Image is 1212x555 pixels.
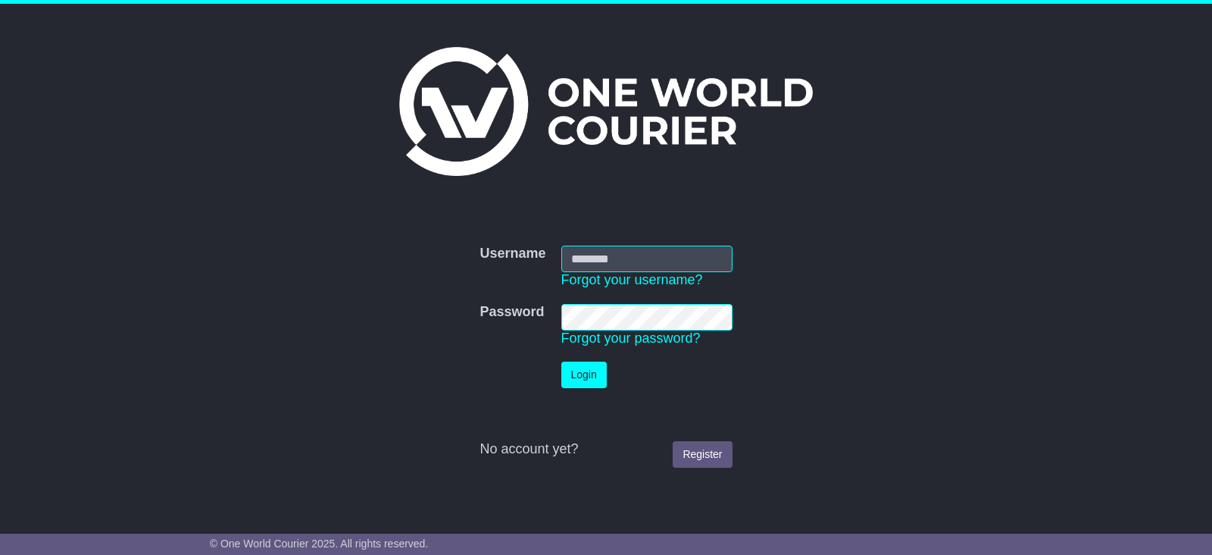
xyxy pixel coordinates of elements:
[210,538,429,550] span: © One World Courier 2025. All rights reserved.
[399,47,813,176] img: One World
[479,246,545,262] label: Username
[673,441,732,468] a: Register
[479,304,544,321] label: Password
[561,362,607,388] button: Login
[479,441,732,458] div: No account yet?
[561,272,703,287] a: Forgot your username?
[561,331,701,346] a: Forgot your password?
